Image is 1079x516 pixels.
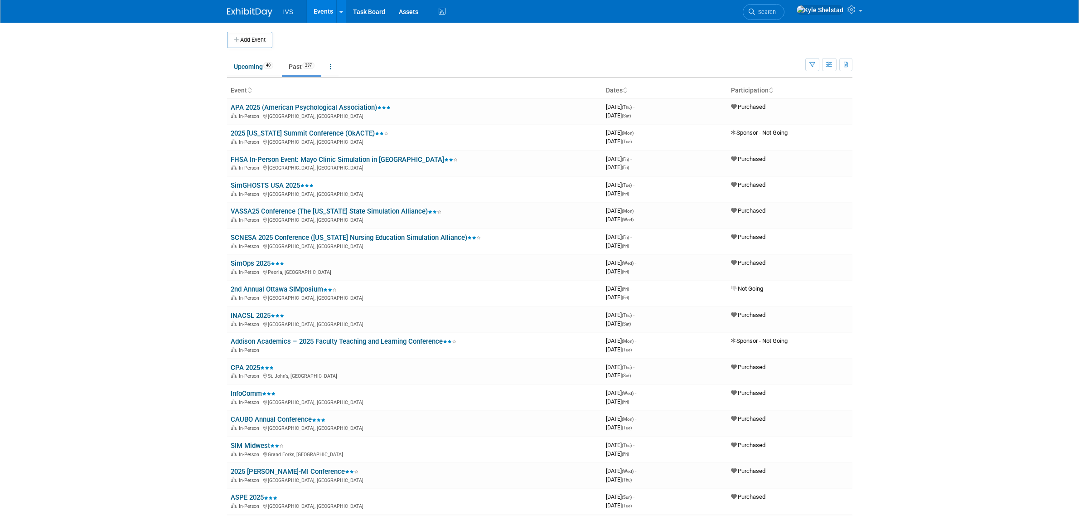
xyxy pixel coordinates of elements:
span: In-Person [239,399,262,405]
span: (Fri) [622,235,629,240]
img: In-Person Event [231,503,237,508]
a: FHSA In-Person Event: Mayo Clinic Simulation in [GEOGRAPHIC_DATA] [231,156,458,164]
span: 40 [263,62,273,69]
span: (Fri) [622,243,629,248]
span: [DATE] [606,234,632,240]
a: 2025 [US_STATE] Summit Conference (OkACTE) [231,129,388,137]
img: In-Person Event [231,452,237,456]
span: (Fri) [622,452,629,457]
span: [DATE] [606,112,631,119]
div: Peoria, [GEOGRAPHIC_DATA] [231,268,599,275]
span: (Tue) [622,139,632,144]
span: In-Person [239,477,262,483]
span: (Fri) [622,157,629,162]
span: In-Person [239,113,262,119]
span: - [633,364,634,370]
span: Purchased [731,442,765,448]
span: [DATE] [606,337,636,344]
span: - [633,493,634,500]
a: InfoComm [231,389,276,398]
span: [DATE] [606,181,634,188]
span: (Tue) [622,425,632,430]
span: - [635,415,636,422]
span: [DATE] [606,268,629,275]
span: (Tue) [622,503,632,508]
span: Purchased [731,389,765,396]
th: Participation [727,83,852,98]
span: [DATE] [606,129,636,136]
span: [DATE] [606,493,634,500]
a: Sort by Event Name [247,87,252,94]
span: (Mon) [622,417,634,422]
span: (Fri) [622,399,629,404]
a: APA 2025 (American Psychological Association) [231,103,391,112]
span: - [630,234,632,240]
span: [DATE] [606,398,629,405]
span: Purchased [731,259,765,266]
a: Search [743,4,784,20]
span: (Tue) [622,183,632,188]
span: (Sun) [622,495,632,500]
div: [GEOGRAPHIC_DATA], [GEOGRAPHIC_DATA] [231,398,599,405]
span: [DATE] [606,450,629,457]
a: 2nd Annual Ottawa SIMposium [231,285,337,293]
a: SimOps 2025 [231,259,284,268]
span: [DATE] [606,164,629,170]
span: In-Person [239,452,262,458]
a: Sort by Participation Type [769,87,773,94]
a: Addison Academics – 2025 Faculty Teaching and Learning Conference [231,337,456,346]
span: [DATE] [606,424,632,431]
span: (Fri) [622,287,629,292]
img: In-Person Event [231,139,237,144]
span: (Thu) [622,477,632,482]
span: [DATE] [606,285,632,292]
span: [DATE] [606,389,636,396]
span: Purchased [731,234,765,240]
img: In-Person Event [231,425,237,430]
div: [GEOGRAPHIC_DATA], [GEOGRAPHIC_DATA] [231,242,599,249]
span: [DATE] [606,312,634,318]
span: Purchased [731,364,765,370]
span: (Mon) [622,209,634,214]
a: SimGHOSTS USA 2025 [231,181,314,190]
button: Add Event [227,32,272,48]
img: ExhibitDay [227,8,272,17]
a: SIM Midwest [231,442,284,450]
span: (Sat) [622,373,631,378]
img: In-Person Event [231,243,237,248]
a: INACSL 2025 [231,312,284,320]
span: [DATE] [606,294,629,301]
span: In-Person [239,139,262,145]
a: 2025 [PERSON_NAME]-MI Conference [231,467,358,476]
span: [DATE] [606,138,632,145]
span: Not Going [731,285,763,292]
span: (Thu) [622,313,632,318]
span: [DATE] [606,242,629,249]
span: Purchased [731,415,765,422]
span: Purchased [731,207,765,214]
span: - [635,337,636,344]
span: - [635,467,636,474]
span: Purchased [731,181,765,188]
span: In-Person [239,191,262,197]
div: [GEOGRAPHIC_DATA], [GEOGRAPHIC_DATA] [231,294,599,301]
div: [GEOGRAPHIC_DATA], [GEOGRAPHIC_DATA] [231,112,599,119]
span: (Mon) [622,131,634,136]
img: In-Person Event [231,347,237,352]
span: (Wed) [622,217,634,222]
img: In-Person Event [231,399,237,404]
span: Sponsor - Not Going [731,337,788,344]
span: Purchased [731,312,765,318]
span: (Thu) [622,443,632,448]
img: In-Person Event [231,165,237,170]
span: (Mon) [622,339,634,344]
span: (Wed) [622,391,634,396]
span: [DATE] [606,190,629,197]
span: (Thu) [622,365,632,370]
span: IVS [283,8,294,15]
a: CPA 2025 [231,364,274,372]
th: Event [227,83,602,98]
div: [GEOGRAPHIC_DATA], [GEOGRAPHIC_DATA] [231,424,599,431]
span: (Tue) [622,347,632,352]
span: [DATE] [606,259,636,266]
